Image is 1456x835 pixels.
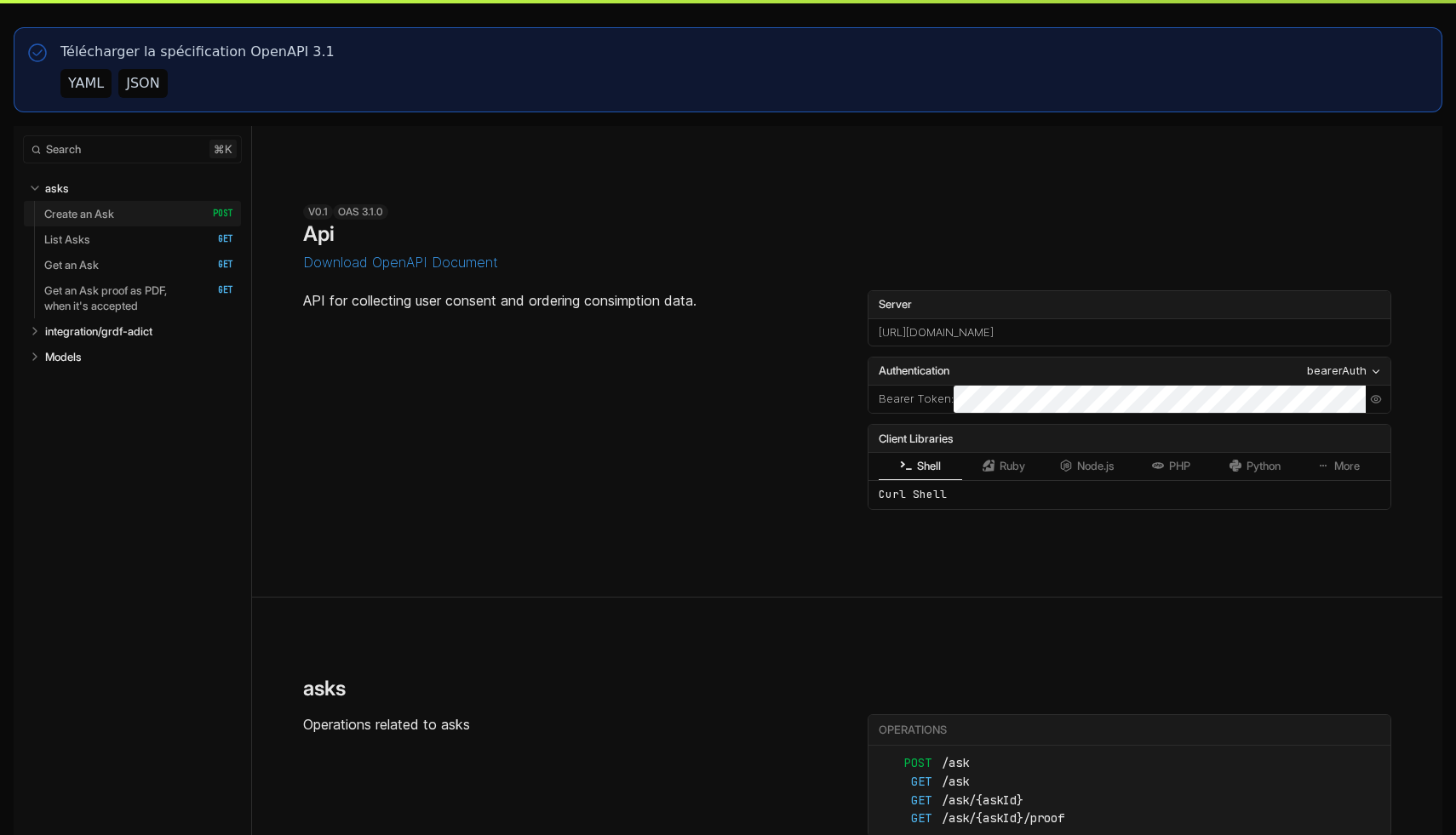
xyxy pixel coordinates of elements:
a: integration/grdf-adict [45,318,234,344]
p: Get an Ask [44,257,99,272]
h1: Api [303,221,335,246]
span: GET [200,233,233,245]
div: v0.1 [303,204,333,220]
kbd: ⌘ k [209,140,237,158]
a: Models [45,344,234,369]
span: Python [1247,460,1281,472]
span: Node.js [1077,460,1115,472]
span: Search [46,143,81,156]
p: API for collecting user consent and ordering consimption data. [303,290,827,311]
p: Télécharger la spécification OpenAPI 3.1 [60,42,335,62]
span: GET [200,284,233,296]
label: Bearer Token [879,391,951,408]
span: /ask/{askId} [942,792,1023,810]
div: bearerAuth [1307,363,1367,380]
div: Operations [879,723,1388,738]
div: YAML [68,73,104,94]
div: [URL][DOMAIN_NAME] [868,319,1390,346]
a: GET/ask/{askId}/proof [879,809,1380,828]
a: Get an Ask proof as PDF, when it's accepted GET [44,277,233,318]
span: POST [200,208,233,220]
p: Create an Ask [44,206,114,221]
span: /ask/{askId}/proof [942,809,1064,828]
h2: asks [303,676,346,701]
span: /ask [942,754,995,773]
span: GET [879,809,931,828]
button: JSON [118,69,167,98]
a: asks [45,175,234,201]
a: GET/ask/{askId} [879,792,1380,810]
span: GET [879,792,931,810]
a: Create an Ask POST [44,201,233,226]
span: Ruby [1000,460,1025,472]
div: Client Libraries [868,425,1390,452]
div: Curl Shell [868,480,1390,509]
a: List Asks GET [44,226,233,252]
div: OAS 3.1.0 [333,204,388,220]
a: GET/ask [879,773,1380,792]
a: Get an Ask GET [44,252,233,277]
span: POST [879,754,931,773]
span: PHP [1169,460,1190,472]
div: JSON [126,73,159,94]
span: /ask [942,773,995,792]
label: Server [868,291,1390,318]
button: bearerAuth [1302,362,1387,380]
span: Authentication [879,363,949,380]
span: Shell [917,460,941,472]
a: POST/ask [879,754,1380,773]
p: Models [45,349,82,364]
button: Download OpenAPI Document [303,255,498,270]
p: List Asks [44,232,90,247]
div: : [868,386,954,413]
p: integration/grdf-adict [45,323,152,339]
span: GET [200,259,233,271]
button: YAML [60,69,112,98]
p: Operations related to asks [303,714,827,735]
p: Get an Ask proof as PDF, when it's accepted [44,283,195,313]
p: asks [45,180,69,196]
span: GET [879,773,931,792]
